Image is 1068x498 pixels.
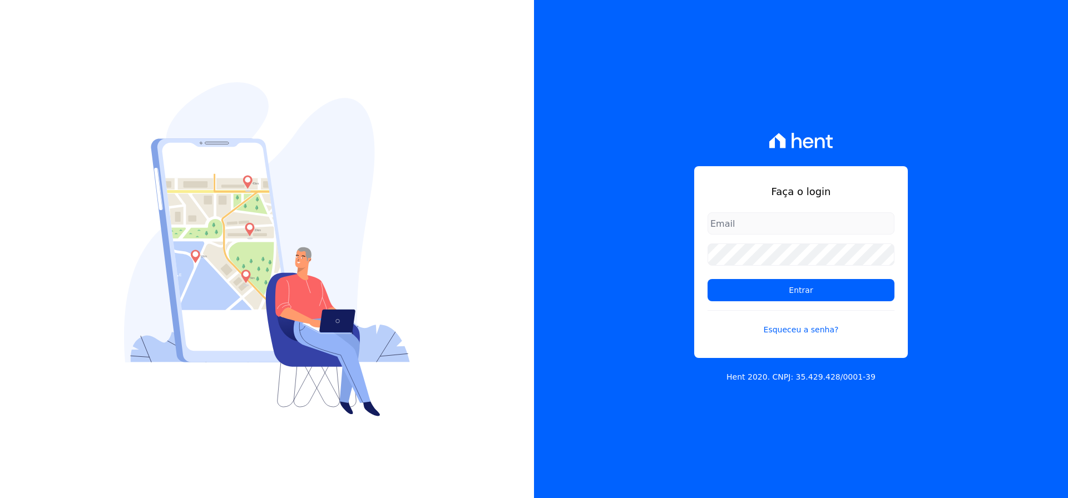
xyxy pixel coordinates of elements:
[708,279,894,301] input: Entrar
[708,310,894,336] a: Esqueceu a senha?
[124,82,410,416] img: Login
[708,212,894,235] input: Email
[708,184,894,199] h1: Faça o login
[726,371,876,383] p: Hent 2020. CNPJ: 35.429.428/0001-39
